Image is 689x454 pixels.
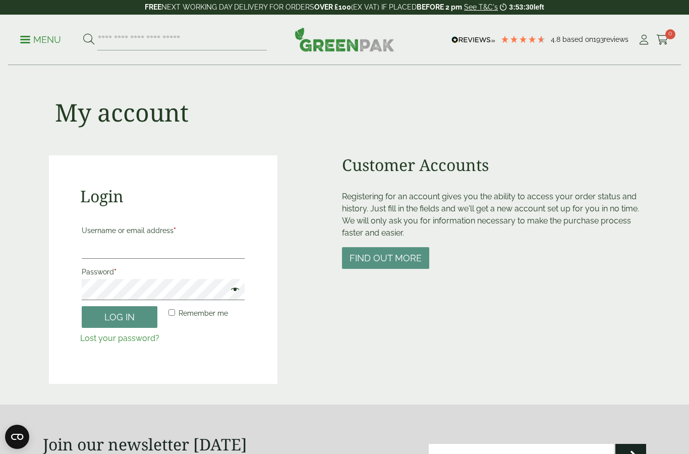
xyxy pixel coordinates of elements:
[80,333,159,343] a: Lost your password?
[20,34,61,44] a: Menu
[593,35,604,43] span: 193
[55,98,189,127] h1: My account
[168,309,175,316] input: Remember me
[464,3,498,11] a: See T&C's
[500,35,546,44] div: 4.8 Stars
[551,35,562,43] span: 4.8
[82,265,245,279] label: Password
[295,27,394,51] img: GreenPak Supplies
[5,425,29,449] button: Open CMP widget
[534,3,544,11] span: left
[20,34,61,46] p: Menu
[509,3,533,11] span: 3:53:30
[638,35,650,45] i: My Account
[342,254,429,263] a: Find out more
[82,306,157,328] button: Log in
[342,191,640,239] p: Registering for an account gives you the ability to access your order status and history. Just fi...
[417,3,462,11] strong: BEFORE 2 pm
[80,187,246,206] h2: Login
[145,3,161,11] strong: FREE
[656,35,669,45] i: Cart
[179,309,228,317] span: Remember me
[342,247,429,269] button: Find out more
[562,35,593,43] span: Based on
[82,223,245,238] label: Username or email address
[342,155,640,175] h2: Customer Accounts
[656,32,669,47] a: 0
[665,29,675,39] span: 0
[451,36,495,43] img: REVIEWS.io
[314,3,351,11] strong: OVER £100
[604,35,628,43] span: reviews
